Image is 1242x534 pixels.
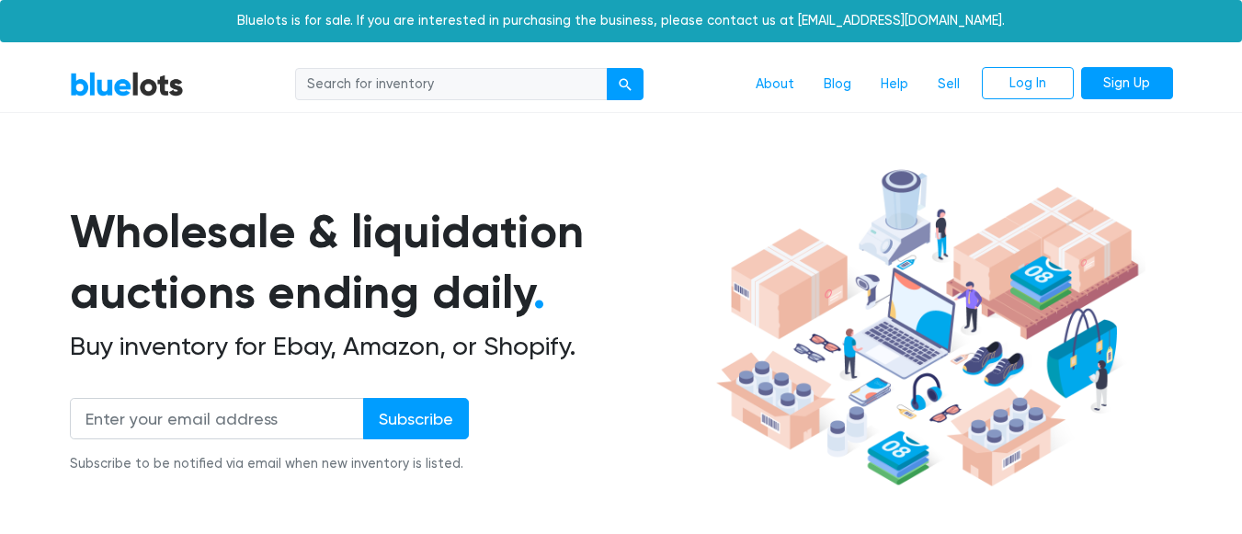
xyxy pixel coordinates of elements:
[70,71,184,97] a: BlueLots
[70,454,469,474] div: Subscribe to be notified via email when new inventory is listed.
[923,67,974,102] a: Sell
[363,398,469,439] input: Subscribe
[70,331,710,362] h2: Buy inventory for Ebay, Amazon, or Shopify.
[295,68,608,101] input: Search for inventory
[741,67,809,102] a: About
[982,67,1074,100] a: Log In
[70,398,364,439] input: Enter your email address
[710,161,1145,495] img: hero-ee84e7d0318cb26816c560f6b4441b76977f77a177738b4e94f68c95b2b83dbb.png
[866,67,923,102] a: Help
[533,265,545,320] span: .
[70,201,710,324] h1: Wholesale & liquidation auctions ending daily
[1081,67,1173,100] a: Sign Up
[809,67,866,102] a: Blog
